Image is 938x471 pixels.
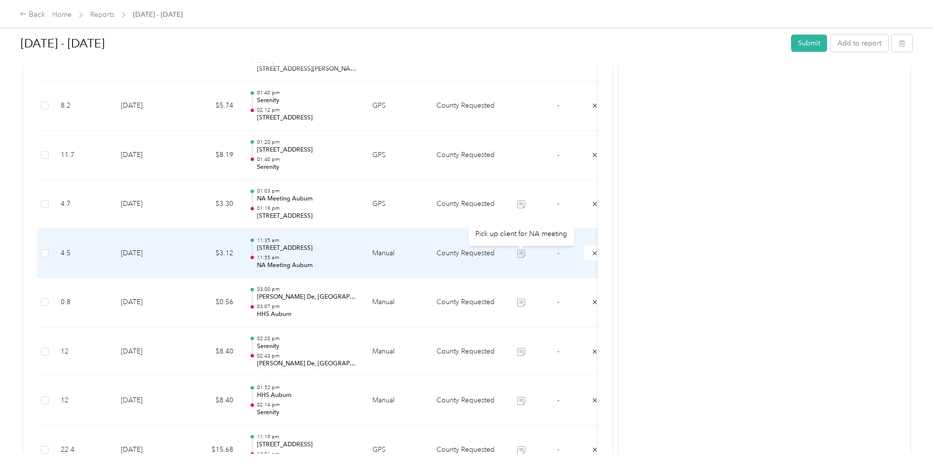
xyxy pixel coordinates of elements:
[257,139,357,146] p: 01:20 pm
[364,376,429,426] td: Manual
[257,156,357,163] p: 01:40 pm
[257,353,357,359] p: 02:43 pm
[21,32,784,55] h1: Aug 23 - Sep 5, 2025
[257,254,357,261] p: 11:55 am
[257,205,357,212] p: 01:19 pm
[257,114,357,122] p: [STREET_ADDRESS]
[257,391,357,400] p: HHS Auburn
[557,249,559,257] span: -
[257,433,357,440] p: 11:19 am
[53,327,113,377] td: 12
[182,376,241,426] td: $8.40
[429,81,503,131] td: County Requested
[557,347,559,355] span: -
[557,396,559,404] span: -
[791,35,827,52] button: Submit
[364,278,429,327] td: Manual
[182,131,241,180] td: $8.19
[257,146,357,155] p: [STREET_ADDRESS]
[557,445,559,454] span: -
[429,229,503,278] td: County Requested
[113,180,182,229] td: [DATE]
[52,10,72,19] a: Home
[469,222,574,246] div: Pick up client for NA meeting
[113,376,182,426] td: [DATE]
[557,199,559,208] span: -
[53,229,113,278] td: 4.5
[257,195,357,203] p: NA Meeting Auburn
[257,261,357,270] p: NA Meeting Auburn
[364,327,429,377] td: Manual
[257,96,357,105] p: Serenity
[257,188,357,195] p: 01:03 pm
[257,244,357,253] p: [STREET_ADDRESS]
[257,401,357,408] p: 02:14 pm
[20,9,45,21] div: Back
[53,180,113,229] td: 4.7
[113,327,182,377] td: [DATE]
[257,107,357,114] p: 02:12 pm
[257,335,357,342] p: 02:20 pm
[429,131,503,180] td: County Requested
[364,81,429,131] td: GPS
[53,376,113,426] td: 12
[257,89,357,96] p: 01:40 pm
[557,101,559,110] span: -
[182,327,241,377] td: $8.40
[113,229,182,278] td: [DATE]
[557,151,559,159] span: -
[257,293,357,302] p: [PERSON_NAME] De, [GEOGRAPHIC_DATA]
[883,416,938,471] iframe: Everlance-gr Chat Button Frame
[182,180,241,229] td: $3.30
[53,81,113,131] td: 8.2
[429,278,503,327] td: County Requested
[257,286,357,293] p: 03:00 pm
[257,212,357,221] p: [STREET_ADDRESS]
[182,278,241,327] td: $0.56
[429,327,503,377] td: County Requested
[182,229,241,278] td: $3.12
[257,310,357,319] p: HHS Auburn
[557,298,559,306] span: -
[113,81,182,131] td: [DATE]
[90,10,114,19] a: Reports
[257,408,357,417] p: Serenity
[133,9,182,20] span: [DATE] - [DATE]
[364,229,429,278] td: Manual
[113,131,182,180] td: [DATE]
[257,303,357,310] p: 03:07 pm
[257,163,357,172] p: Serenity
[257,359,357,368] p: [PERSON_NAME] De, [GEOGRAPHIC_DATA]
[113,278,182,327] td: [DATE]
[53,131,113,180] td: 11.7
[257,440,357,449] p: [STREET_ADDRESS]
[429,376,503,426] td: County Requested
[257,451,357,458] p: 12:06 pm
[364,180,429,229] td: GPS
[257,384,357,391] p: 01:52 pm
[53,278,113,327] td: 0.8
[429,180,503,229] td: County Requested
[364,131,429,180] td: GPS
[830,35,888,52] button: Add to report
[257,237,357,244] p: 11:35 am
[257,342,357,351] p: Serenity
[182,81,241,131] td: $5.74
